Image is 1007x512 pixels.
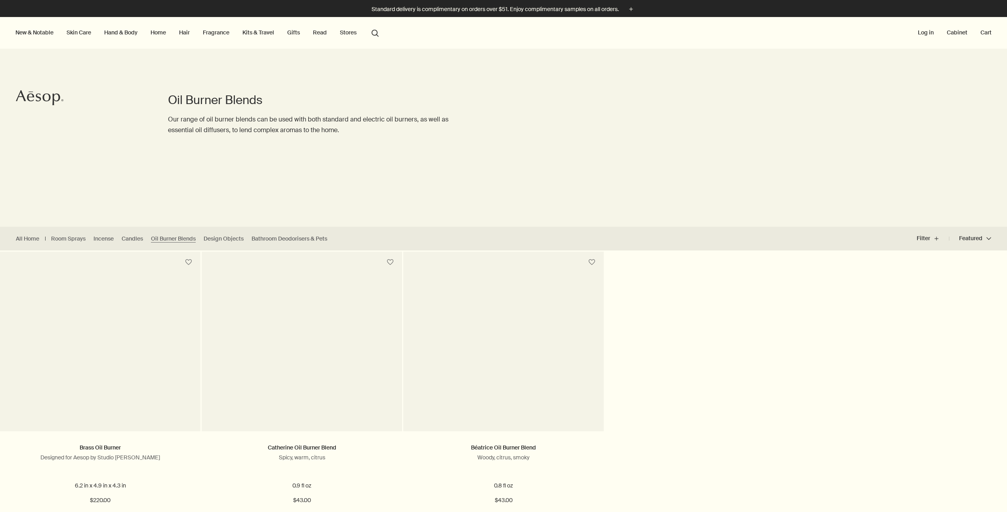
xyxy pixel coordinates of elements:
a: Home [149,27,168,38]
a: Catherine Oil Burner Blend [268,444,336,451]
button: Save to cabinet [181,255,196,269]
a: Gifts [286,27,301,38]
a: Hair [177,27,191,38]
button: Stores [338,27,358,38]
a: Brass Oil Burner [80,444,121,451]
a: Aesop [14,88,65,110]
button: Standard delivery is complimentary on orders over $51. Enjoy complimentary samples on all orders. [372,5,635,14]
a: Cabinet [945,27,969,38]
a: Incense [93,235,114,243]
a: All Home [16,235,39,243]
a: Bathroom Deodorisers & Pets [252,235,327,243]
a: Hand & Body [103,27,139,38]
span: $220.00 [90,496,111,505]
button: Log in [916,27,935,38]
span: $43.00 [495,496,513,505]
nav: primary [14,17,382,49]
p: Standard delivery is complimentary on orders over $51. Enjoy complimentary samples on all orders. [372,5,619,13]
button: New & Notable [14,27,55,38]
a: Oil Burner Blends [151,235,196,243]
button: Open search [368,25,382,40]
span: $43.00 [293,496,311,505]
nav: supplementary [916,17,993,49]
h1: Oil Burner Blends [168,92,472,108]
a: Skin Care [65,27,93,38]
p: Designed for Aesop by Studio [PERSON_NAME] [12,454,189,461]
p: Woody, citrus, smoky [415,454,592,461]
button: Filter [917,229,949,248]
p: Spicy, warm, citrus [214,454,390,461]
p: Our range of oil burner blends can be used with both standard and electric oil burners, as well a... [168,114,472,135]
a: Fragrance [201,27,231,38]
button: Cart [979,27,993,38]
a: Candles [122,235,143,243]
button: Save to cabinet [383,255,397,269]
button: Save to cabinet [585,255,599,269]
button: Featured [949,229,991,248]
a: Design Objects [204,235,244,243]
a: Room Sprays [51,235,86,243]
a: Kits & Travel [241,27,276,38]
a: Read [311,27,328,38]
a: Béatrice Oil Burner Blend [471,444,536,451]
svg: Aesop [16,90,63,106]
